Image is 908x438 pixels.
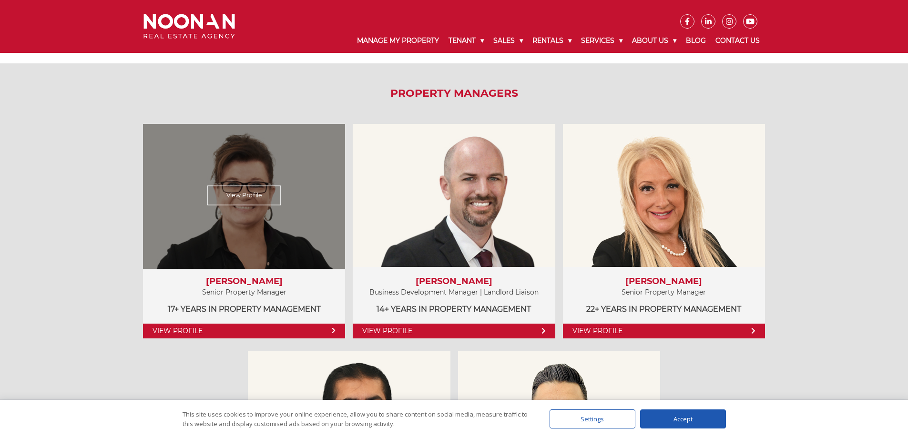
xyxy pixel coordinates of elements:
h3: [PERSON_NAME] [153,276,336,287]
p: Business Development Manager | Landlord Liaison [362,286,545,298]
p: 22+ years in Property Management [572,303,755,315]
a: Contact Us [711,29,765,53]
p: 14+ years in Property Management [362,303,545,315]
a: View Profile [353,324,555,338]
div: Settings [550,409,635,428]
img: Noonan Real Estate Agency [143,14,235,39]
p: Senior Property Manager [572,286,755,298]
a: Tenant [444,29,489,53]
h2: Property Managers [136,87,772,100]
a: View Profile [563,324,765,338]
a: Rentals [528,29,576,53]
a: Sales [489,29,528,53]
div: Accept [640,409,726,428]
h3: [PERSON_NAME] [572,276,755,287]
a: Manage My Property [352,29,444,53]
a: About Us [627,29,681,53]
p: 17+ years in Property Management [153,303,336,315]
div: This site uses cookies to improve your online experience, allow you to share content on social me... [183,409,531,428]
h3: [PERSON_NAME] [362,276,545,287]
a: Blog [681,29,711,53]
a: View Profile [143,324,345,338]
a: View Profile [207,185,281,205]
p: Senior Property Manager [153,286,336,298]
a: Services [576,29,627,53]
